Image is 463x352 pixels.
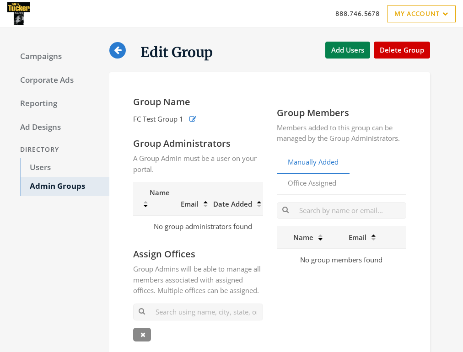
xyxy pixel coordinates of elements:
i: Remove office [140,331,145,338]
span: Email [349,233,366,242]
a: Corporate Ads [11,71,109,90]
span: Email [181,199,199,208]
h4: Group Name [133,96,263,108]
input: Search using name, city, state, or address to filter office list [133,304,263,320]
a: Ad Designs [11,118,109,137]
a: Campaigns [11,47,109,66]
h4: Group Administrators [133,138,263,149]
a: Reporting [11,94,109,113]
span: Date Added [213,199,252,208]
a: My Account [387,5,456,22]
p: A Group Admin must be a user on your portal. [133,153,263,175]
span: Name [282,233,313,242]
a: Users [20,158,109,177]
button: Add Users [325,42,370,59]
p: Group Admins will be able to manage all members associated with assigned offices. Multiple office... [133,264,263,296]
h4: Group Members [277,107,407,119]
span: Name [139,188,170,197]
div: Directory [11,141,109,158]
input: Search by name or email... [277,202,407,219]
button: Delete Group [374,42,430,59]
h1: Edit Group [140,43,213,61]
p: Members added to this group can be managed by the Group Administrators. [277,123,407,144]
a: Manually Added [277,151,350,174]
td: No group members found [277,249,407,271]
h4: Assign Offices [133,248,263,260]
td: No group administrators found [133,215,272,237]
span: FC Test Group 1 [133,114,183,124]
a: Office Assigned [277,172,347,195]
img: Adwerx [7,2,30,25]
a: Admin Groups [20,177,109,196]
a: 888.746.5678 [335,9,380,18]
